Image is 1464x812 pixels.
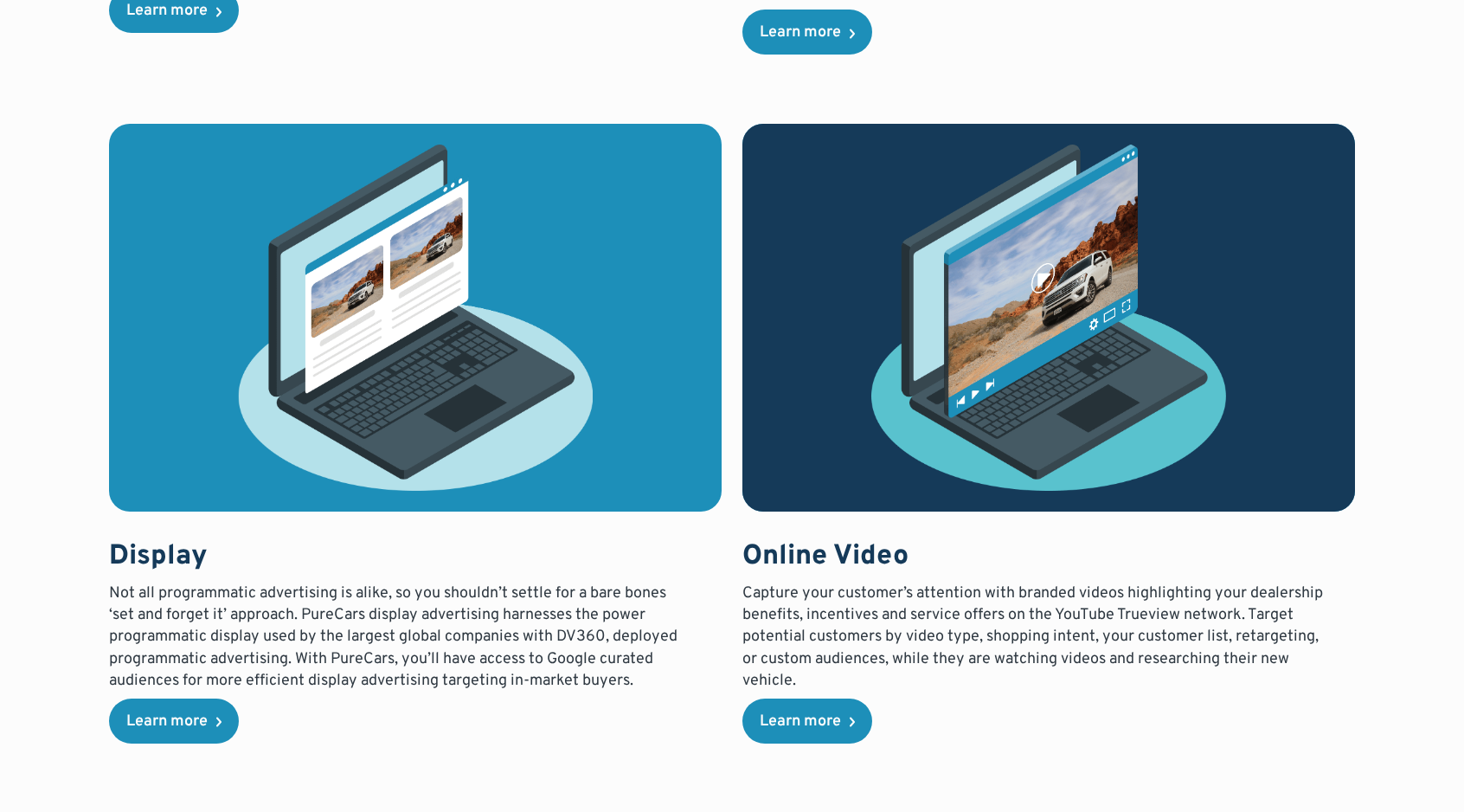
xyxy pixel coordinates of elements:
[126,714,208,730] div: Learn more
[109,583,691,692] p: Not all programmatic advertising is alike, so you shouldn’t settle for a bare bones ‘set and forg...
[742,583,1325,692] p: Capture your customer’s attention with branded videos highlighting your dealership benefits, ince...
[760,714,841,730] div: Learn more
[109,539,691,576] h3: Display
[109,699,239,744] a: Learn more
[742,539,1325,576] h3: Online Video
[760,25,841,41] div: Learn more
[742,699,872,744] a: Learn more
[742,10,872,55] a: Learn more
[126,3,208,19] div: Learn more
